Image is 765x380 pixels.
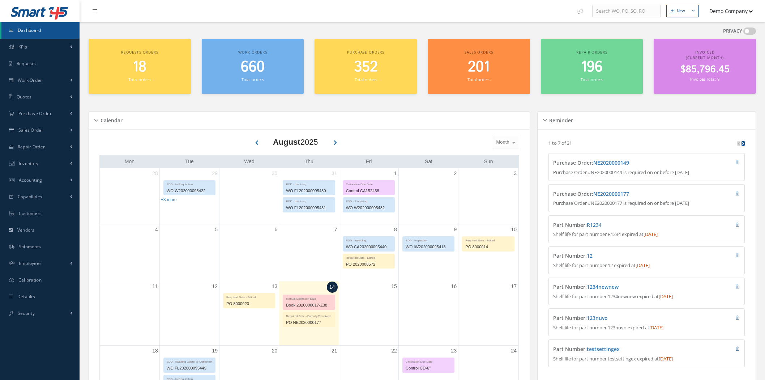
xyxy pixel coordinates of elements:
[587,346,620,352] a: testsettingex
[636,262,650,269] span: [DATE]
[159,168,219,224] td: July 29, 2025
[398,168,458,224] td: August 2, 2025
[339,224,398,281] td: August 8, 2025
[452,224,458,235] a: August 9, 2025
[17,60,36,67] span: Requests
[355,77,377,82] small: Total orders
[223,300,275,308] div: PO 8000020
[553,200,740,207] p: Purchase Order #NE2020000177 is required on or before [DATE]
[19,160,39,166] span: Inventory
[576,50,607,55] span: Repair orders
[315,39,417,94] a: Purchase orders 352 Total orders
[151,346,159,356] a: August 18, 2025
[18,277,42,283] span: Calibration
[273,136,318,148] div: 2025
[17,94,32,100] span: Quotes
[677,8,685,14] div: New
[553,191,690,197] h4: Purchase Order
[548,140,572,146] p: 1 to 7 of 31
[343,260,394,269] div: PO 2020000572
[18,44,27,50] span: KPIs
[680,63,730,77] span: $85,796.45
[553,253,690,259] h4: Part Number
[686,55,724,60] span: (Current Month)
[303,157,315,166] a: Thursday
[330,346,339,356] a: August 21, 2025
[283,181,334,187] div: EDD - Invoicing.
[270,281,279,292] a: August 13, 2025
[547,115,573,124] h5: Reminder
[18,27,41,33] span: Dashboard
[210,281,219,292] a: August 12, 2025
[219,224,279,281] td: August 6, 2025
[649,324,663,331] span: [DATE]
[398,224,458,281] td: August 9, 2025
[403,358,454,364] div: Calibration Due Date
[483,157,495,166] a: Sunday
[164,364,215,372] div: WO FL202000095449
[339,168,398,224] td: August 1, 2025
[223,294,275,300] div: Required Date - Edited
[133,57,146,77] span: 18
[98,115,123,124] h5: Calendar
[343,237,394,243] div: EDD - Invoicing.
[553,315,690,321] h4: Part Number
[17,294,35,300] span: Defaults
[210,168,219,179] a: July 29, 2025
[238,50,267,55] span: Work orders
[213,224,219,235] a: August 5, 2025
[151,281,159,292] a: August 11, 2025
[695,50,715,55] span: Invoiced
[553,355,740,363] p: Shelf life for part number testsettingex expired at
[403,237,454,243] div: EDD - Inspection
[468,57,490,77] span: 201
[702,4,753,18] button: Demo Company
[390,281,398,292] a: August 15, 2025
[393,168,398,179] a: August 1, 2025
[283,318,334,327] div: PO NE2020000177
[18,110,52,117] span: Purchase Order
[587,283,619,290] a: 1234newnew
[462,237,514,243] div: Required Date - Edited
[339,281,398,346] td: August 15, 2025
[587,314,608,321] a: 123nuvo
[465,50,493,55] span: Sales orders
[593,190,629,197] a: NE2020000177
[330,168,339,179] a: July 31, 2025
[450,346,458,356] a: August 23, 2025
[428,39,530,94] a: Sales orders 201 Total orders
[553,169,740,176] p: Purchase Order #NE2020000149 is required on or before [DATE]
[354,57,378,77] span: 352
[462,243,514,251] div: PO 8000014
[242,77,264,82] small: Total orders
[390,346,398,356] a: August 22, 2025
[18,194,43,200] span: Capabilities
[164,181,215,187] div: EDD - In Requisition
[18,77,42,83] span: Work Order
[184,157,195,166] a: Tuesday
[19,244,41,250] span: Shipments
[219,281,279,346] td: August 13, 2025
[343,243,394,251] div: WO CA202000095440
[398,281,458,346] td: August 16, 2025
[593,159,629,166] a: NE2020000149
[327,282,338,293] a: August 14, 2025
[723,28,742,35] label: PRIVACY
[450,281,458,292] a: August 16, 2025
[283,187,334,195] div: WO FL202000095430
[403,364,454,372] div: Control CD-6"
[18,127,43,133] span: Sales Order
[592,190,629,197] span: :
[666,5,699,17] button: New
[458,168,518,224] td: August 3, 2025
[241,57,265,77] span: 660
[458,224,518,281] td: August 10, 2025
[279,281,339,346] td: August 14, 2025
[123,157,136,166] a: Monday
[659,355,673,362] span: [DATE]
[452,168,458,179] a: August 2, 2025
[202,39,304,94] a: Work orders 660 Total orders
[161,197,177,202] a: Show 3 more events
[423,157,434,166] a: Saturday
[283,295,334,301] div: Manual Expiration Date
